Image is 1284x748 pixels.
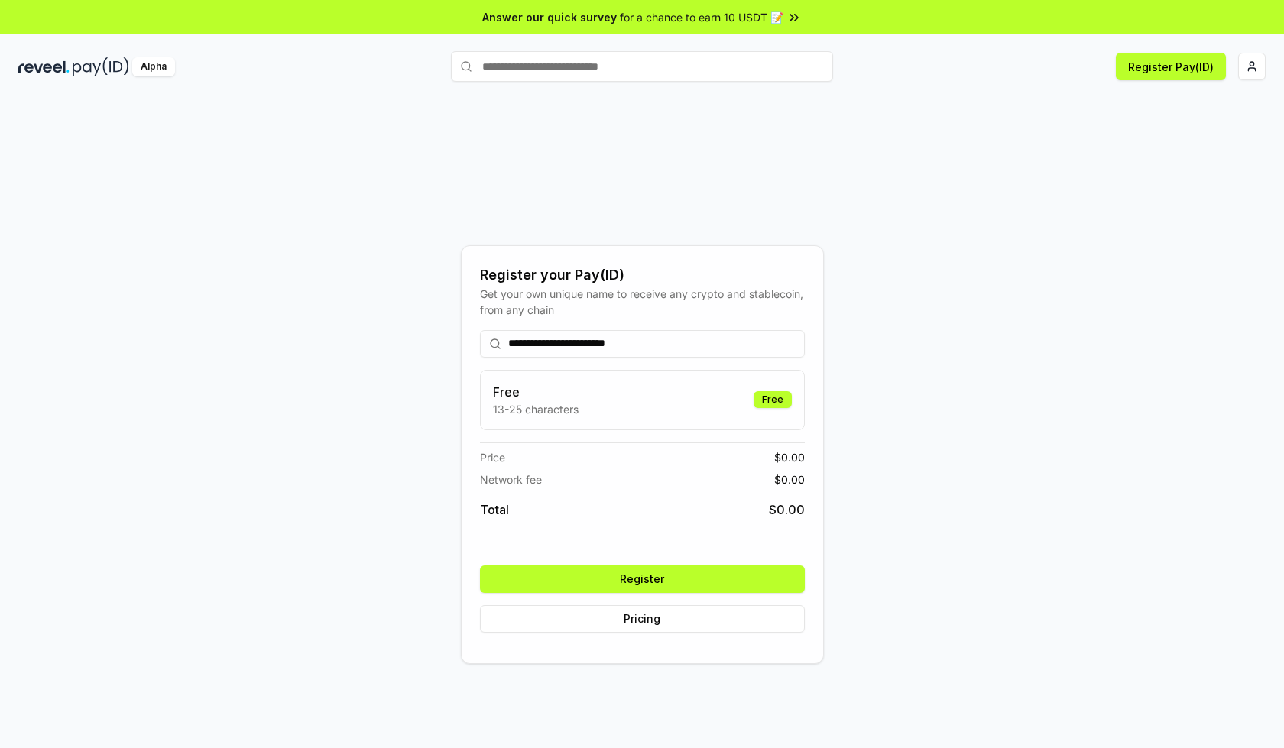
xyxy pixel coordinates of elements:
span: Answer our quick survey [482,9,617,25]
h3: Free [493,383,579,401]
span: Price [480,449,505,465]
img: pay_id [73,57,129,76]
button: Register [480,565,805,593]
span: $ 0.00 [774,449,805,465]
button: Register Pay(ID) [1116,53,1226,80]
span: Total [480,500,509,519]
span: Network fee [480,471,542,487]
div: Get your own unique name to receive any crypto and stablecoin, from any chain [480,286,805,318]
div: Alpha [132,57,175,76]
span: $ 0.00 [774,471,805,487]
div: Register your Pay(ID) [480,264,805,286]
span: $ 0.00 [769,500,805,519]
span: for a chance to earn 10 USDT 📝 [620,9,783,25]
div: Free [754,391,792,408]
p: 13-25 characters [493,401,579,417]
img: reveel_dark [18,57,70,76]
button: Pricing [480,605,805,633]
